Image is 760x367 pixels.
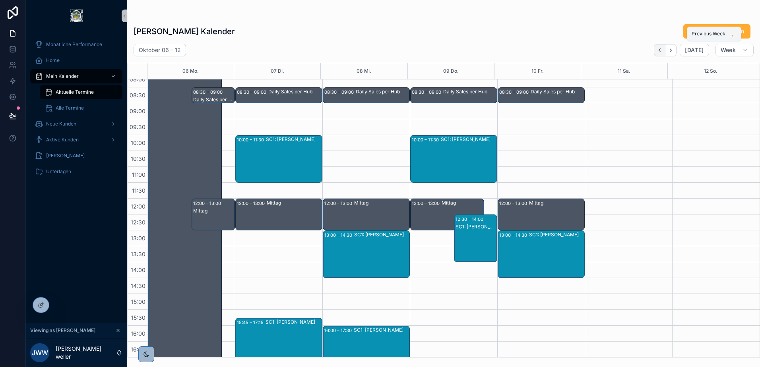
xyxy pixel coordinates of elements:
[412,88,443,96] div: 08:30 – 09:00
[30,37,122,52] a: Monatliche Performance
[356,89,409,95] div: Daily Sales per Hub
[454,215,497,262] div: 12:30 – 14:00SC1: [PERSON_NAME] [FLEX]
[411,199,484,230] div: 12:00 – 13:00Mittag
[130,187,147,194] span: 11:30
[46,57,60,64] span: Home
[129,314,147,321] span: 15:30
[30,164,122,179] a: Unterlagen
[323,88,409,103] div: 08:30 – 09:00Daily Sales per Hub
[721,46,736,54] span: Week
[443,63,459,79] button: 09 Do.
[531,89,584,95] div: Daily Sales per Hub
[529,232,584,238] div: SC1: [PERSON_NAME]
[498,199,584,230] div: 12:00 – 13:00Mittag
[46,41,102,48] span: Monatliche Performance
[129,251,147,257] span: 13:30
[139,46,181,54] h2: Oktober 06 – 12
[129,346,147,353] span: 16:30
[499,88,531,96] div: 08:30 – 09:00
[129,203,147,210] span: 12:00
[323,199,409,230] div: 12:00 – 13:00Mittag
[237,88,268,96] div: 08:30 – 09:00
[129,298,147,305] span: 15:00
[128,76,147,83] span: 08:00
[193,97,235,103] div: Daily Sales per Hub
[357,63,371,79] button: 08 Mi.
[531,63,544,79] button: 10 Fr.
[129,219,147,226] span: 12:30
[236,135,322,182] div: 10:00 – 11:30SC1: [PERSON_NAME]
[685,46,704,54] span: [DATE]
[30,69,122,83] a: Mein Kalender
[30,133,122,147] a: Aktive Kunden
[498,231,584,278] div: 13:00 – 14:30SC1: [PERSON_NAME]
[46,153,85,159] span: [PERSON_NAME]
[236,199,322,230] div: 12:00 – 13:00Mittag
[40,101,122,115] a: Alle Termine
[498,88,584,103] div: 08:30 – 09:00Daily Sales per Hub
[128,124,147,130] span: 09:30
[266,136,322,143] div: SC1: [PERSON_NAME]
[412,199,442,207] div: 12:00 – 13:00
[46,73,79,79] span: Mein Kalender
[715,44,754,56] button: Week
[441,136,496,143] div: SC1: [PERSON_NAME]
[354,200,409,206] div: Mittag
[193,199,223,207] div: 12:00 – 13:00
[30,327,95,334] span: Viewing as [PERSON_NAME]
[129,282,147,289] span: 14:30
[271,63,284,79] button: 07 Di.
[266,319,322,325] div: SC1: [PERSON_NAME]
[32,348,48,357] span: JWw
[411,135,497,182] div: 10:00 – 11:30SC1: [PERSON_NAME]
[442,200,483,206] div: Mittag
[324,88,356,96] div: 08:30 – 09:00
[193,208,235,214] div: Mittag
[236,318,322,365] div: 15:45 – 17:15SC1: [PERSON_NAME]
[56,105,84,111] span: Alle Termine
[683,24,750,39] button: Urlaub Anfragen
[680,44,709,56] button: [DATE]
[654,44,665,56] button: Back
[618,63,630,79] div: 11 Sa.
[134,26,235,37] h1: [PERSON_NAME] Kalender
[411,88,497,103] div: 08:30 – 09:00Daily Sales per Hub
[499,199,529,207] div: 12:00 – 13:00
[129,155,147,162] span: 10:30
[324,231,354,239] div: 13:00 – 14:30
[192,199,235,230] div: 12:00 – 13:00Mittag
[665,44,677,56] button: Next
[30,149,122,163] a: [PERSON_NAME]
[40,85,122,99] a: Aktuelle Termine
[267,200,322,206] div: Mittag
[56,89,94,95] span: Aktuelle Termine
[354,232,409,238] div: SC1: [PERSON_NAME]
[25,32,127,189] div: scrollable content
[236,88,322,103] div: 08:30 – 09:00Daily Sales per Hub
[46,137,79,143] span: Aktive Kunden
[729,31,736,37] span: ,
[324,326,354,334] div: 16:00 – 17:30
[128,108,147,114] span: 09:00
[46,121,76,127] span: Neue Kunden
[268,89,322,95] div: Daily Sales per Hub
[692,31,725,37] span: Previous Week
[56,345,116,361] p: [PERSON_NAME] weller
[128,92,147,99] span: 08:30
[237,199,267,207] div: 12:00 – 13:00
[456,215,485,223] div: 12:30 – 14:00
[237,319,266,326] div: 15:45 – 17:15
[70,10,83,22] img: App logo
[704,63,717,79] button: 12 So.
[412,136,441,144] div: 10:00 – 11:30
[182,63,199,79] button: 06 Mo.
[193,88,225,96] div: 08:30 – 09:00
[499,231,529,239] div: 13:00 – 14:30
[129,235,147,241] span: 13:00
[30,117,122,131] a: Neue Kunden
